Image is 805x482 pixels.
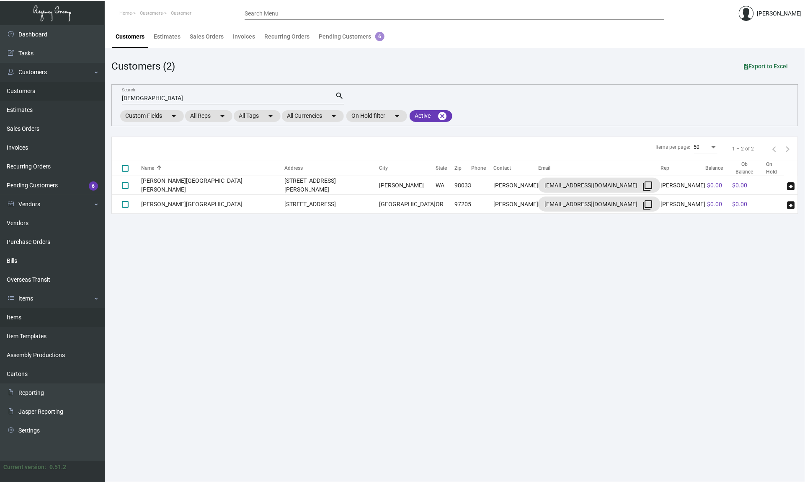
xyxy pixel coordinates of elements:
td: [PERSON_NAME] [661,195,705,214]
div: City [379,164,388,172]
div: Zip [454,164,462,172]
mat-chip: On Hold filter [346,110,407,122]
td: [STREET_ADDRESS][PERSON_NAME] [284,176,379,195]
div: State [436,164,454,172]
button: Next page [781,142,795,155]
div: [EMAIL_ADDRESS][DOMAIN_NAME] [544,179,654,192]
th: Email [538,161,661,176]
td: [STREET_ADDRESS] [284,195,379,214]
td: [PERSON_NAME][GEOGRAPHIC_DATA] [141,195,284,214]
div: Contact [493,164,538,172]
div: State [436,164,447,172]
mat-chip: Custom Fields [120,110,184,122]
button: Previous page [768,142,781,155]
span: Home [119,10,132,16]
div: Name [141,164,284,172]
button: archive [784,197,798,211]
span: Export to Excel [744,63,788,70]
td: [PERSON_NAME] [661,176,705,195]
div: Invoices [233,32,255,41]
div: Recurring Orders [264,32,310,41]
div: Customers [116,32,144,41]
td: 98033 [454,176,471,195]
div: [EMAIL_ADDRESS][DOMAIN_NAME] [544,197,654,211]
td: [PERSON_NAME] [379,176,436,195]
mat-icon: arrow_drop_down [392,111,402,121]
div: Name [141,164,154,172]
mat-chip: All Currencies [282,110,344,122]
div: [PERSON_NAME] [757,9,802,18]
td: 97205 [454,195,471,214]
div: Current version: [3,463,46,472]
mat-select: Items per page: [694,145,717,150]
mat-icon: filter_none [642,200,653,210]
td: $0.00 [730,195,766,214]
div: Estimates [154,32,181,41]
span: Customer [171,10,191,16]
mat-icon: arrow_drop_down [329,111,339,121]
td: [PERSON_NAME] [493,195,538,214]
td: $0.00 [730,176,766,195]
div: Address [284,164,379,172]
div: Customers (2) [111,59,175,74]
mat-icon: search [335,91,344,101]
div: Qb Balance [732,161,757,176]
span: Customers [140,10,163,16]
mat-icon: arrow_drop_down [169,111,179,121]
span: 50 [694,144,700,150]
div: Contact [493,164,511,172]
span: archive [786,181,796,191]
mat-icon: filter_none [642,181,653,191]
div: Zip [454,164,471,172]
td: [PERSON_NAME] [493,176,538,195]
div: Address [284,164,303,172]
span: $0.00 [707,182,722,189]
div: Items per page: [656,143,691,151]
mat-icon: cancel [437,111,447,121]
button: Export to Excel [738,59,795,74]
div: Pending Customers [319,32,384,41]
img: admin@bootstrapmaster.com [739,6,754,21]
span: archive [786,200,796,210]
td: OR [436,195,454,214]
div: Balance [705,164,730,172]
div: 0.51.2 [49,463,66,472]
div: Sales Orders [190,32,224,41]
th: On Hold [766,161,784,176]
button: archive [784,179,798,192]
td: [GEOGRAPHIC_DATA] [379,195,436,214]
span: $0.00 [707,201,722,207]
mat-chip: All Reps [185,110,232,122]
div: Balance [705,164,723,172]
td: WA [436,176,454,195]
div: Qb Balance [732,161,764,176]
mat-chip: Active [410,110,452,122]
mat-icon: arrow_drop_down [266,111,276,121]
div: 1 – 2 of 2 [733,145,754,153]
div: Phone [471,164,486,172]
mat-icon: arrow_drop_down [217,111,227,121]
td: [PERSON_NAME][GEOGRAPHIC_DATA][PERSON_NAME] [141,176,284,195]
div: Rep [661,164,705,172]
div: Rep [661,164,669,172]
div: City [379,164,436,172]
div: Phone [471,164,493,172]
mat-chip: All Tags [234,110,281,122]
